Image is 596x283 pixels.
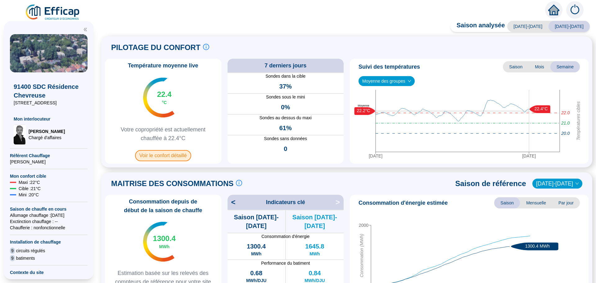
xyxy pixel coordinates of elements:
[228,73,344,80] span: Sondes dans la cible
[10,255,15,261] span: 9
[10,248,15,254] span: 9
[29,135,65,141] span: Chargé d'affaires
[336,197,344,207] span: >
[111,43,201,52] span: PILOTAGE DU CONFORT
[520,197,552,208] span: Mensuelle
[14,82,84,100] span: 91400 SDC Résidence Chevreuse
[561,111,570,116] tspan: 22.0
[359,234,364,277] tspan: Consommation (MWh)
[228,213,285,230] span: Saison [DATE]-[DATE]
[309,269,321,277] span: 0.84
[279,82,292,91] span: 37%
[279,124,292,132] span: 61%
[561,131,570,136] tspan: 20.0
[529,61,550,72] span: Mois
[236,180,242,186] span: info-circle
[14,100,84,106] span: [STREET_ADDRESS]
[264,61,306,70] span: 7 derniers jours
[25,4,81,21] img: efficap energie logo
[19,179,40,185] span: Maxi : 22 °C
[14,116,84,122] span: Mon interlocuteur
[566,1,584,19] img: alerts
[359,223,368,228] tspan: 2000
[14,125,26,144] img: Chargé d'affaires
[549,21,590,32] span: [DATE]-[DATE]
[83,27,88,32] span: double-left
[561,121,570,126] tspan: 21.0
[455,179,526,189] span: Saison de référence
[408,79,411,83] span: down
[552,197,580,208] span: Par jour
[507,21,549,32] span: [DATE]-[DATE]
[359,62,420,71] span: Suivi des températures
[281,103,290,112] span: 0%
[157,89,172,99] span: 22.4
[19,192,39,198] span: Mini : 20 °C
[124,61,202,70] span: Température moyenne live
[357,108,370,113] text: 22.2°C
[10,206,88,212] span: Saison de chauffe en cours
[247,242,266,251] span: 1300.4
[135,150,191,161] span: Voir le confort détaillé
[16,255,35,261] span: batiments
[359,199,448,207] span: Consommation d'énergie estimée
[111,179,233,189] span: MAITRISE DES CONSOMMATIONS
[536,179,579,188] span: 2022-2023
[525,244,550,249] text: 1300.4 MWh
[143,78,174,117] img: indicateur températures
[10,225,88,231] span: Chaufferie : non fonctionnelle
[16,248,45,254] span: circuits régulés
[309,251,320,257] span: MWh
[10,153,88,159] span: Référent Chauffage
[162,99,167,106] span: °C
[10,173,88,179] span: Mon confort cible
[10,239,88,245] span: Installation de chauffage
[522,153,536,158] tspan: [DATE]
[503,61,529,72] span: Saison
[575,182,579,185] span: down
[250,269,262,277] span: 0.68
[107,125,219,143] span: Votre copropriété est actuellement chauffée à 22.4°C
[362,76,411,86] span: Moyenne des groupes
[228,233,344,240] span: Consommation d'énergie
[143,222,174,262] img: indicateur températures
[251,251,261,257] span: MWh
[305,242,324,251] span: 1645.8
[450,21,505,32] span: Saison analysée
[358,104,369,107] text: Moyenne
[10,218,88,225] span: Exctinction chauffage : --
[548,4,559,16] span: home
[266,198,305,207] span: Indicateurs clé
[535,107,548,112] text: 22.4°C
[19,185,41,192] span: Cible : 21 °C
[228,115,344,121] span: Sondes au dessus du maxi
[29,128,65,135] span: [PERSON_NAME]
[228,260,344,266] span: Performance du batiment
[153,234,176,244] span: 1300.4
[228,94,344,100] span: Sondes sous le mini
[228,197,236,207] span: <
[203,44,209,50] span: info-circle
[494,197,520,208] span: Saison
[228,135,344,142] span: Sondes sans données
[550,61,580,72] span: Semaine
[286,213,344,230] span: Saison [DATE]-[DATE]
[576,102,581,141] tspan: Températures cibles
[159,244,169,250] span: MWh
[10,269,88,276] span: Contexte du site
[284,144,287,153] span: 0
[369,153,382,158] tspan: [DATE]
[10,159,88,165] span: [PERSON_NAME]
[10,212,88,218] span: Allumage chauffage : [DATE]
[107,197,219,215] span: Consommation depuis de début de la saison de chauffe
